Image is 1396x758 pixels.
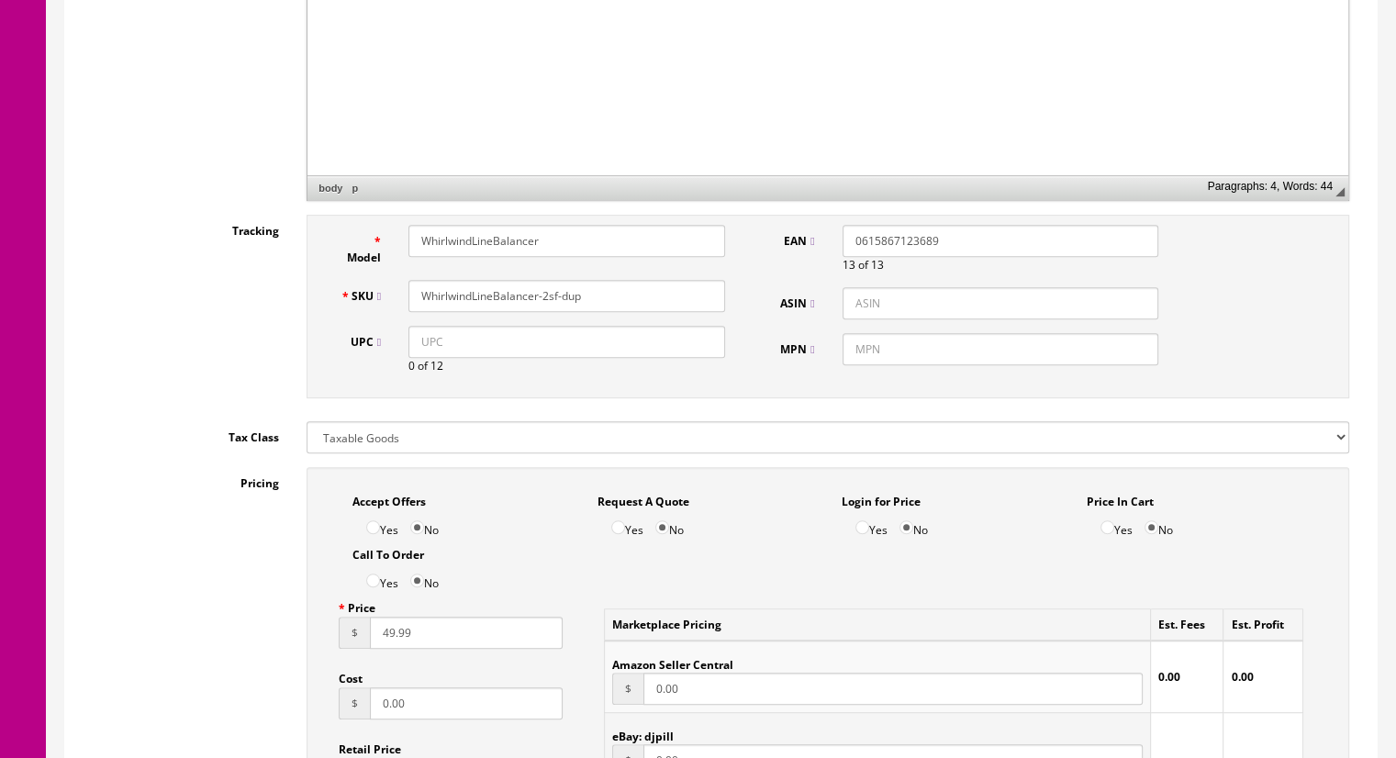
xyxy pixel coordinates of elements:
[79,421,293,446] label: Tax Class
[58,98,983,143] span: Horizon STEREOLINE Passive Direct Box and Horizon STRAIGHTLINE Passive Direct Box in good condition.
[339,687,370,719] span: $
[855,510,888,539] label: Yes
[366,563,398,592] label: Yes
[1223,609,1303,641] td: Est. Profit
[843,333,1159,365] input: MPN
[1145,510,1173,539] label: No
[1207,180,1333,193] div: Statistics
[843,287,1159,319] input: ASIN
[1100,520,1114,534] input: Yes
[352,539,424,563] label: Call To Order
[410,510,439,539] label: No
[1087,485,1154,510] label: Price In Cart
[843,257,855,273] span: 13
[655,520,669,534] input: No
[858,257,884,273] span: of 13
[408,326,725,358] input: UPC
[611,520,625,534] input: Yes
[366,510,398,539] label: Yes
[1151,609,1223,641] td: Est. Fees
[370,617,563,649] input: This should be a number with up to 2 decimal places.
[612,720,674,744] label: eBay: djpill
[58,98,214,117] font: You are looking at a
[780,341,814,357] span: MPN
[655,510,684,539] label: No
[899,510,928,539] label: No
[352,485,426,510] label: Accept Offers
[339,733,401,758] label: Retail Price
[1231,669,1253,685] strong: 0.00
[410,563,439,592] label: No
[408,280,725,312] input: SKU
[209,163,831,182] span: This item is already packaged and ready to be shipped so buy with confidence!
[410,520,424,534] input: No
[339,617,370,649] span: $
[1335,187,1345,196] span: Resize
[611,510,643,539] label: Yes
[351,334,381,350] span: UPC
[24,23,1017,50] span: Horizon STEREOLINE Passive Direct Box & Horizon STRAIGHTLINE Passive Direct Box
[1207,180,1333,193] span: Paragraphs: 4, Words: 44
[1145,520,1158,534] input: No
[339,592,375,617] label: Price
[408,225,725,257] input: Model
[612,673,643,705] span: $
[899,520,913,534] input: No
[408,358,415,373] span: 0
[348,180,362,196] a: p element
[784,233,814,249] span: EAN
[79,467,293,492] label: Pricing
[855,520,869,534] input: Yes
[418,358,443,373] span: of 12
[1158,669,1180,685] strong: 0.00
[605,609,1151,641] td: Marketplace Pricing
[597,485,689,510] label: Request A Quote
[79,215,293,240] label: Tracking
[366,520,380,534] input: Yes
[780,295,814,311] span: ASIN
[326,225,395,266] label: Model
[1100,510,1133,539] label: Yes
[643,673,1143,705] input: This should be a number with up to 2 decimal places.
[352,288,381,304] span: SKU
[843,225,1159,257] input: EAN
[366,574,380,587] input: Yes
[315,180,346,196] a: body element
[612,649,733,673] label: Amazon Seller Central
[370,687,563,719] input: This should be a number with up to 2 decimal places.
[842,485,921,510] label: Login for Price
[339,663,363,687] label: Cost
[410,574,424,587] input: No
